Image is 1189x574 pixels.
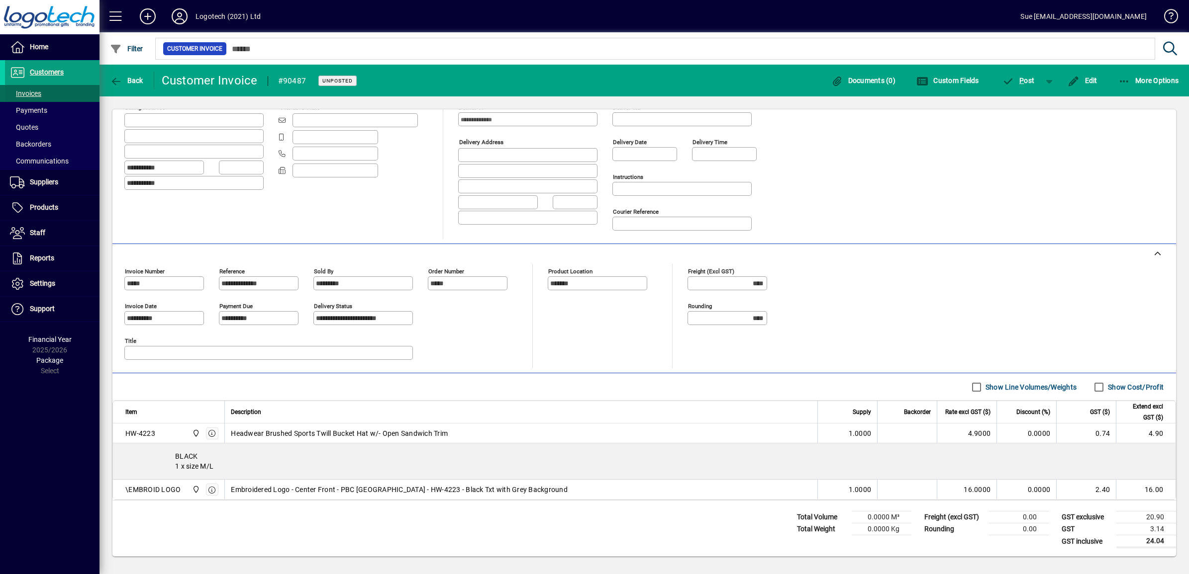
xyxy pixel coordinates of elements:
[5,221,99,246] a: Staff
[125,268,165,275] mat-label: Invoice number
[36,356,63,364] span: Package
[219,268,245,275] mat-label: Reference
[30,254,54,262] span: Reports
[548,268,593,275] mat-label: Product location
[984,382,1077,392] label: Show Line Volumes/Weights
[132,7,164,25] button: Add
[849,485,872,494] span: 1.0000
[1065,72,1100,89] button: Edit
[852,511,911,523] td: 0.0000 M³
[996,480,1056,499] td: 0.0000
[30,203,58,211] span: Products
[849,428,872,438] span: 1.0000
[1116,72,1182,89] button: More Options
[125,485,181,494] div: \EMBROID LOGO
[10,123,38,131] span: Quotes
[852,523,911,535] td: 0.0000 Kg
[5,153,99,169] a: Communications
[1057,523,1116,535] td: GST
[231,407,261,417] span: Description
[10,157,69,165] span: Communications
[989,523,1049,535] td: 0.00
[613,208,659,215] mat-label: Courier Reference
[110,45,143,53] span: Filter
[190,484,201,495] span: Central
[219,303,253,310] mat-label: Payment due
[196,8,261,24] div: Logotech (2021) Ltd
[278,73,306,89] div: #90487
[113,443,1176,479] div: BLACK 1 x size M/L
[943,428,991,438] div: 4.9000
[1056,480,1116,499] td: 2.40
[997,72,1040,89] button: Post
[107,72,146,89] button: Back
[10,140,51,148] span: Backorders
[5,246,99,271] a: Reports
[1019,77,1024,84] span: P
[1118,77,1179,84] span: More Options
[945,407,991,417] span: Rate excl GST ($)
[5,297,99,322] a: Support
[5,195,99,220] a: Products
[125,428,155,438] div: HW-4223
[125,303,157,310] mat-label: Invoice date
[314,268,333,275] mat-label: Sold by
[10,89,41,97] span: Invoices
[30,43,48,51] span: Home
[919,511,989,523] td: Freight (excl GST)
[688,268,734,275] mat-label: Freight (excl GST)
[1106,382,1164,392] label: Show Cost/Profit
[914,72,982,89] button: Custom Fields
[231,428,448,438] span: Headwear Brushed Sports Twill Bucket Hat w/- Open Sandwich Trim
[10,106,47,114] span: Payments
[110,77,143,84] span: Back
[322,78,353,84] span: Unposted
[5,136,99,153] a: Backorders
[792,523,852,535] td: Total Weight
[693,139,727,146] mat-label: Delivery time
[5,170,99,195] a: Suppliers
[190,428,201,439] span: Central
[5,271,99,296] a: Settings
[162,73,258,88] div: Customer Invoice
[125,407,137,417] span: Item
[919,523,989,535] td: Rounding
[1157,2,1177,34] a: Knowledge Base
[28,335,72,343] span: Financial Year
[916,77,979,84] span: Custom Fields
[688,303,712,310] mat-label: Rounding
[5,119,99,136] a: Quotes
[125,337,136,344] mat-label: Title
[1020,8,1147,24] div: Sue [EMAIL_ADDRESS][DOMAIN_NAME]
[828,72,898,89] button: Documents (0)
[1116,511,1176,523] td: 20.90
[1068,77,1097,84] span: Edit
[1116,480,1176,499] td: 16.00
[853,407,871,417] span: Supply
[30,229,45,237] span: Staff
[792,511,852,523] td: Total Volume
[996,423,1056,443] td: 0.0000
[30,305,55,313] span: Support
[1057,511,1116,523] td: GST exclusive
[1116,523,1176,535] td: 3.14
[5,102,99,119] a: Payments
[831,77,895,84] span: Documents (0)
[30,279,55,287] span: Settings
[904,407,931,417] span: Backorder
[1122,401,1163,423] span: Extend excl GST ($)
[428,268,464,275] mat-label: Order number
[30,178,58,186] span: Suppliers
[1056,423,1116,443] td: 0.74
[943,485,991,494] div: 16.0000
[5,35,99,60] a: Home
[1002,77,1035,84] span: ost
[613,173,643,180] mat-label: Instructions
[1016,407,1050,417] span: Discount (%)
[1090,407,1110,417] span: GST ($)
[1116,535,1176,548] td: 24.04
[99,72,154,89] app-page-header-button: Back
[1057,535,1116,548] td: GST inclusive
[167,44,222,54] span: Customer Invoice
[613,139,647,146] mat-label: Delivery date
